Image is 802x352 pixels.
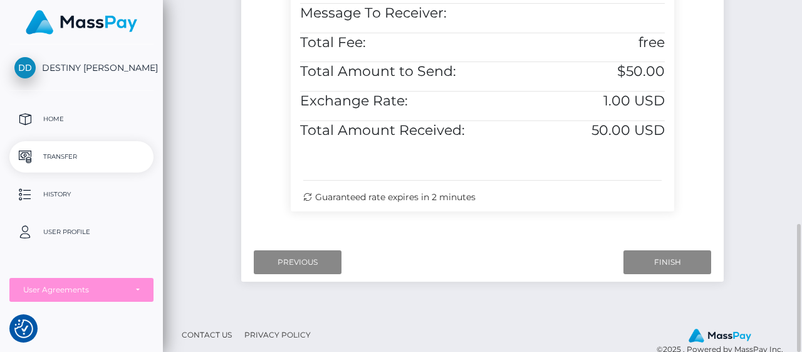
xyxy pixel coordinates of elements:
[9,179,154,210] a: History
[300,92,473,111] h5: Exchange Rate:
[300,62,473,82] h5: Total Amount to Send:
[254,250,341,274] input: Previous
[9,216,154,248] a: User Profile
[14,223,148,242] p: User Profile
[23,285,126,295] div: User Agreements
[14,110,148,129] p: Home
[492,33,665,53] h5: free
[492,62,665,82] h5: $50.00
[14,319,33,338] img: Revisit consent button
[9,62,154,73] span: DESTINY [PERSON_NAME]
[492,92,665,111] h5: 1.00 USD
[26,10,137,35] img: MassPay
[239,325,316,344] a: Privacy Policy
[689,329,751,343] img: MassPay
[14,319,33,338] button: Consent Preferences
[492,121,665,141] h5: 50.00 USD
[303,191,662,204] div: Guaranteed rate expires in 2 minutes
[9,104,154,135] a: Home
[14,147,148,166] p: Transfer
[177,325,237,344] a: Contact Us
[9,141,154,173] a: Transfer
[623,250,711,274] input: Finish
[9,278,154,302] button: User Agreements
[300,4,473,23] h5: Message To Receiver:
[300,121,473,141] h5: Total Amount Received:
[14,185,148,204] p: History
[300,33,473,53] h5: Total Fee:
